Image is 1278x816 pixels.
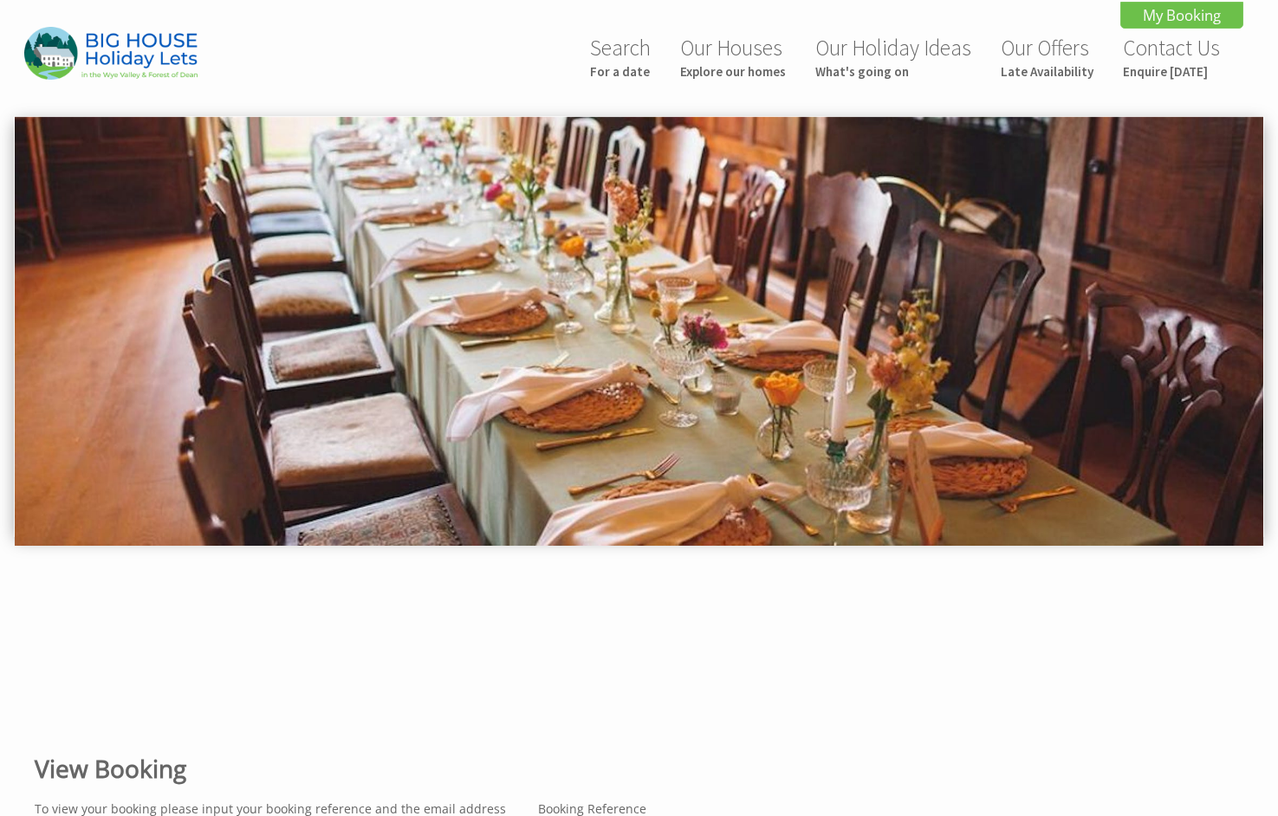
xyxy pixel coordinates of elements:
a: Contact UsEnquire [DATE] [1123,34,1220,80]
a: Our OffersLate Availability [1001,34,1093,80]
img: Big House Holiday Lets [24,27,198,80]
small: Enquire [DATE] [1123,63,1220,80]
a: Our HousesExplore our homes [680,34,786,80]
a: SearchFor a date [590,34,651,80]
iframe: Customer reviews powered by Trustpilot [10,589,1268,719]
small: For a date [590,63,651,80]
small: What's going on [815,63,971,80]
small: Explore our homes [680,63,786,80]
h1: View Booking [35,752,1223,785]
a: My Booking [1120,2,1243,29]
a: Our Holiday IdeasWhat's going on [815,34,971,80]
small: Late Availability [1001,63,1093,80]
